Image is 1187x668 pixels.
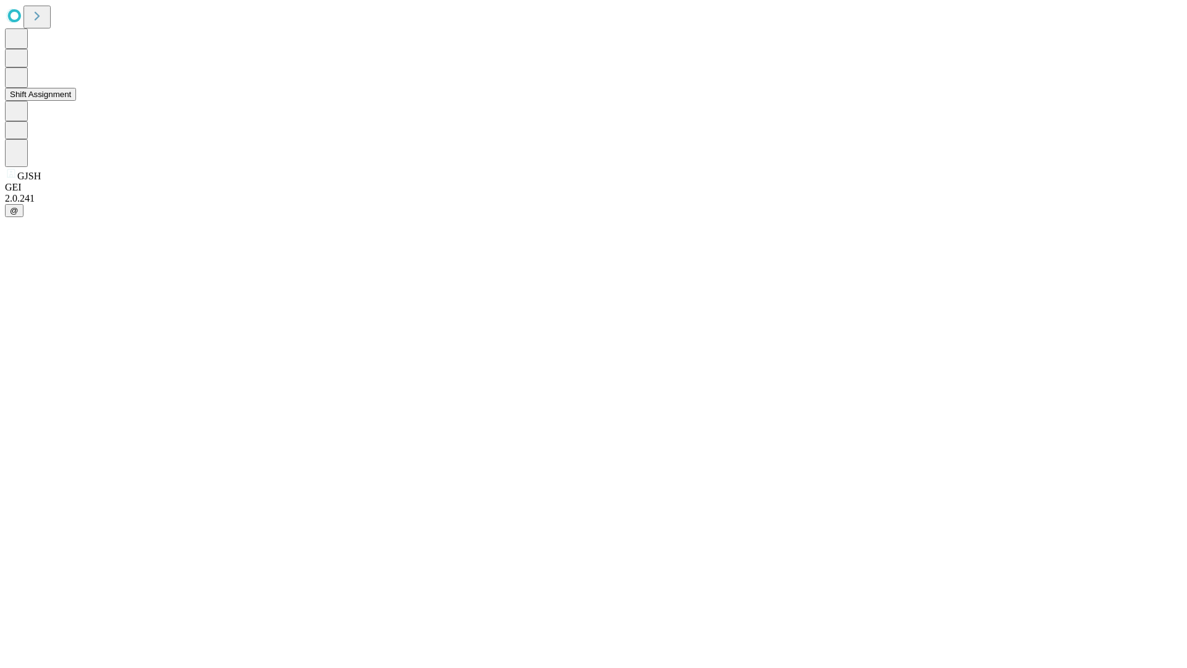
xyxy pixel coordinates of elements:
div: 2.0.241 [5,193,1182,204]
span: @ [10,206,19,215]
button: Shift Assignment [5,88,76,101]
span: GJSH [17,171,41,181]
button: @ [5,204,23,217]
div: GEI [5,182,1182,193]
